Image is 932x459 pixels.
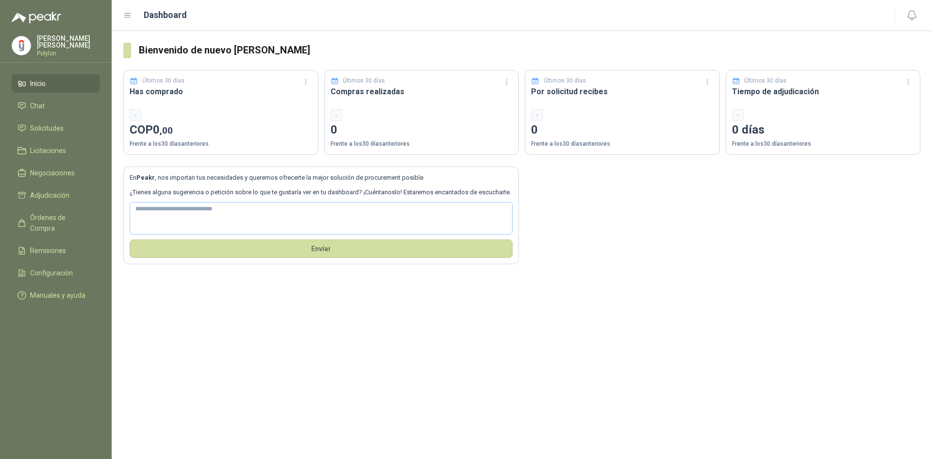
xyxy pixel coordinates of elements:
p: ¿Tienes alguna sugerencia o petición sobre lo que te gustaría ver en tu dashboard? ¡Cuéntanoslo! ... [130,187,513,197]
b: Peakr [136,174,155,181]
h3: Has comprado [130,85,312,98]
span: Negociaciones [30,168,75,178]
span: Remisiones [30,245,66,256]
a: Solicitudes [12,119,100,137]
div: - [732,109,744,121]
p: Frente a los 30 días anteriores [732,139,915,149]
p: Frente a los 30 días anteriores [331,139,513,149]
a: Chat [12,97,100,115]
span: Adjudicación [30,190,69,201]
p: Frente a los 30 días anteriores [130,139,312,149]
span: 0 [153,123,173,136]
h3: Tiempo de adjudicación [732,85,915,98]
p: Últimos 30 días [343,76,385,85]
span: Inicio [30,78,46,89]
p: En , nos importan tus necesidades y queremos ofrecerte la mejor solución de procurement posible. [130,173,513,183]
button: Envíar [130,239,513,258]
p: Frente a los 30 días anteriores [531,139,714,149]
h1: Dashboard [144,8,187,22]
a: Negociaciones [12,164,100,182]
span: Solicitudes [30,123,64,134]
span: Chat [30,101,45,111]
a: Configuración [12,264,100,282]
a: Remisiones [12,241,100,260]
h3: Por solicitud recibes [531,85,714,98]
a: Licitaciones [12,141,100,160]
p: COP [130,121,312,139]
span: Configuración [30,268,73,278]
p: 0 [331,121,513,139]
div: - [331,109,342,121]
span: ,00 [160,125,173,136]
img: Logo peakr [12,12,61,23]
span: Órdenes de Compra [30,212,91,234]
p: [PERSON_NAME] [PERSON_NAME] [37,35,100,49]
a: Manuales y ayuda [12,286,100,305]
p: 0 [531,121,714,139]
span: Manuales y ayuda [30,290,85,301]
div: - [130,109,141,121]
div: - [531,109,543,121]
p: 0 días [732,121,915,139]
a: Inicio [12,74,100,93]
p: Últimos 30 días [744,76,786,85]
span: Licitaciones [30,145,66,156]
img: Company Logo [12,36,31,55]
p: Últimos 30 días [544,76,586,85]
h3: Compras realizadas [331,85,513,98]
p: Polylon [37,51,100,56]
h3: Bienvenido de nuevo [PERSON_NAME] [139,43,920,58]
p: Últimos 30 días [142,76,184,85]
a: Adjudicación [12,186,100,204]
a: Órdenes de Compra [12,208,100,238]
